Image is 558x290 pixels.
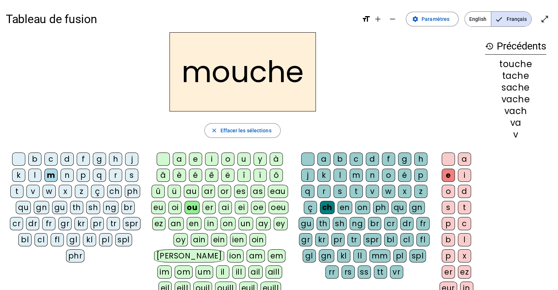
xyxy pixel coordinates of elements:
[218,185,231,198] div: or
[485,42,494,51] mat-icon: history
[205,169,218,182] div: ê
[42,217,55,230] div: fr
[125,185,140,198] div: ph
[203,201,216,214] div: er
[331,233,344,246] div: pr
[398,169,411,182] div: é
[416,217,430,230] div: fr
[355,201,370,214] div: on
[364,233,381,246] div: spr
[220,126,271,135] span: Effacer les sélections
[91,185,104,198] div: ç
[458,201,471,214] div: t
[43,185,56,198] div: w
[422,15,449,23] span: Paramètres
[168,217,184,230] div: an
[270,153,283,166] div: à
[485,71,546,80] div: tache
[204,123,280,138] button: Effacer les sélections
[366,169,379,182] div: n
[358,265,371,279] div: ss
[196,265,213,279] div: um
[414,153,427,166] div: h
[67,233,80,246] div: gl
[152,217,165,230] div: ez
[173,153,186,166] div: a
[123,217,141,230] div: spr
[28,153,41,166] div: b
[52,201,67,214] div: gu
[353,249,366,263] div: ll
[485,130,546,139] div: v
[34,233,48,246] div: cl
[368,217,381,230] div: br
[393,249,406,263] div: pl
[369,249,390,263] div: mm
[174,233,188,246] div: oy
[350,169,363,182] div: m
[238,217,253,230] div: un
[373,201,389,214] div: ph
[51,233,64,246] div: fl
[388,15,397,23] mat-icon: remove
[350,185,363,198] div: t
[442,169,455,182] div: e
[107,185,122,198] div: ch
[299,217,314,230] div: gu
[248,265,263,279] div: ail
[270,169,283,182] div: ô
[16,201,31,214] div: qu
[409,249,426,263] div: spl
[93,153,106,166] div: g
[342,265,355,279] div: rs
[61,153,74,166] div: d
[412,16,419,22] mat-icon: settings
[266,265,282,279] div: aill
[384,217,397,230] div: cr
[337,249,350,263] div: kl
[374,265,387,279] div: tt
[317,185,331,198] div: r
[61,169,74,182] div: n
[86,201,100,214] div: sh
[333,185,347,198] div: s
[382,169,395,182] div: o
[10,185,23,198] div: t
[317,169,331,182] div: k
[464,11,532,27] mat-button-toggle-group: Language selection
[103,201,118,214] div: ng
[249,233,266,246] div: oin
[458,233,471,246] div: l
[109,153,122,166] div: h
[301,169,314,182] div: j
[184,185,199,198] div: au
[70,201,83,214] div: th
[390,265,403,279] div: vr
[187,217,201,230] div: en
[173,169,186,182] div: è
[83,233,96,246] div: kl
[221,153,234,166] div: o
[304,201,317,214] div: ç
[458,249,471,263] div: x
[373,15,382,23] mat-icon: add
[333,153,347,166] div: b
[320,201,335,214] div: ch
[151,201,165,214] div: eu
[485,83,546,92] div: sache
[442,233,455,246] div: b
[400,233,413,246] div: cl
[398,153,411,166] div: g
[254,153,267,166] div: y
[99,233,112,246] div: pl
[442,185,455,198] div: o
[77,169,90,182] div: p
[115,233,132,246] div: spl
[107,217,120,230] div: tr
[219,201,232,214] div: ai
[315,233,328,246] div: kr
[34,201,49,214] div: gn
[268,185,288,198] div: eau
[251,201,266,214] div: oe
[66,249,85,263] div: phr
